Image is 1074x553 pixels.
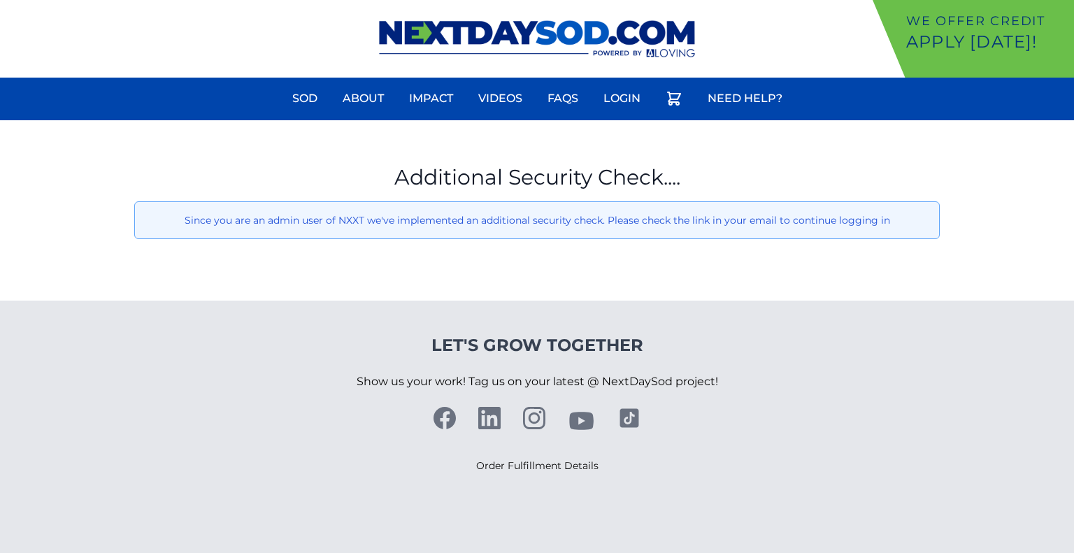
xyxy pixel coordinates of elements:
p: Apply [DATE]! [906,31,1068,53]
a: Login [595,82,649,115]
p: Show us your work! Tag us on your latest @ NextDaySod project! [357,357,718,407]
a: Order Fulfillment Details [476,459,599,472]
h4: Let's Grow Together [357,334,718,357]
a: Need Help? [699,82,791,115]
p: Since you are an admin user of NXXT we've implemented an additional security check. Please check ... [146,213,928,227]
a: Sod [284,82,326,115]
a: About [334,82,392,115]
a: Videos [470,82,531,115]
a: Impact [401,82,461,115]
a: FAQs [539,82,587,115]
p: We offer Credit [906,11,1068,31]
h1: Additional Security Check.... [134,165,940,190]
